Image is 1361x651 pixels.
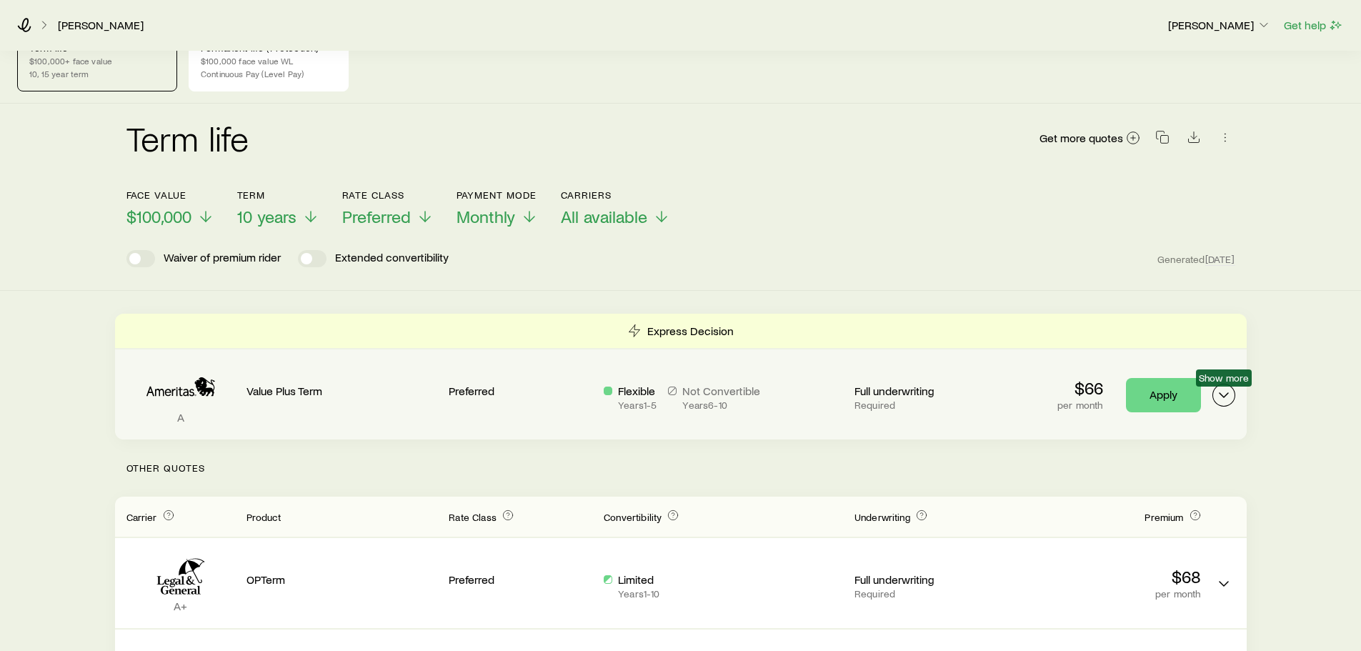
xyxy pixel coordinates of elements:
p: $68 [1009,567,1201,587]
span: Underwriting [854,511,910,523]
p: $100,000+ face value [29,55,165,66]
p: Preferred [449,572,592,587]
button: Payment ModeMonthly [457,189,538,227]
span: [DATE] [1205,253,1235,266]
span: Product [246,511,281,523]
p: Required [854,399,998,411]
button: [PERSON_NAME] [1167,17,1272,34]
p: OPTerm [246,572,438,587]
p: A [126,410,235,424]
h2: Term life [126,121,249,155]
span: Convertibility [604,511,662,523]
p: Waiver of premium rider [164,250,281,267]
span: Rate Class [449,511,497,523]
p: 10, 15 year term [29,68,165,79]
p: Extended convertibility [335,250,449,267]
p: Years 1 - 5 [618,399,657,411]
span: All available [561,207,647,227]
p: per month [1057,399,1102,411]
p: per month [1009,588,1201,600]
p: Term [237,189,319,201]
a: Permanent life (Protection)$100,000 face value WLContinuous Pay (Level Pay) [189,30,349,91]
span: Preferred [342,207,411,227]
p: Carriers [561,189,670,201]
span: $100,000 [126,207,191,227]
span: Monthly [457,207,515,227]
button: CarriersAll available [561,189,670,227]
a: Term life$100,000+ face value10, 15 year term [17,30,177,91]
p: Express Decision [647,324,734,338]
p: Other Quotes [115,439,1247,497]
p: Not Convertible [682,384,760,398]
p: Continuous Pay (Level Pay) [201,68,336,79]
p: Payment Mode [457,189,538,201]
span: Premium [1145,511,1183,523]
p: A+ [126,599,235,613]
div: Term quotes [115,314,1247,439]
button: Get help [1283,17,1344,34]
span: Get more quotes [1040,132,1123,144]
a: Apply [1126,378,1201,412]
p: $100,000 face value WL [201,55,336,66]
span: Generated [1157,253,1235,266]
p: Required [854,588,998,600]
a: [PERSON_NAME] [57,19,144,32]
p: Full underwriting [854,384,998,398]
p: Years 1 - 10 [618,588,659,600]
p: Full underwriting [854,572,998,587]
button: Face value$100,000 [126,189,214,227]
span: Carrier [126,511,157,523]
p: Limited [618,572,659,587]
p: Face value [126,189,214,201]
p: [PERSON_NAME] [1168,18,1271,32]
p: Value Plus Term [246,384,438,398]
p: Preferred [449,384,592,398]
p: Years 6 - 10 [682,399,760,411]
button: Term10 years [237,189,319,227]
p: Flexible [618,384,657,398]
a: Download CSV [1184,133,1204,146]
button: Rate ClassPreferred [342,189,434,227]
span: 10 years [237,207,296,227]
p: $66 [1057,378,1102,398]
p: Rate Class [342,189,434,201]
span: Show more [1199,372,1249,384]
a: Get more quotes [1039,130,1141,146]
